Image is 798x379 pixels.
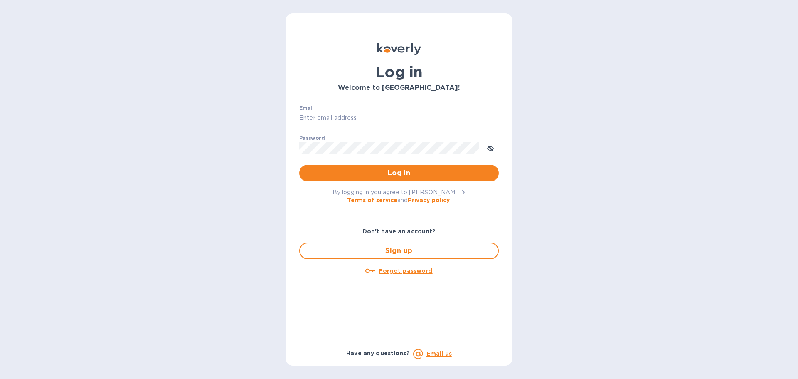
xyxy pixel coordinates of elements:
[299,63,499,81] h1: Log in
[347,197,397,203] a: Terms of service
[307,246,491,256] span: Sign up
[426,350,452,357] a: Email us
[306,168,492,178] span: Log in
[332,189,466,203] span: By logging in you agree to [PERSON_NAME]'s and .
[299,165,499,181] button: Log in
[362,228,436,235] b: Don't have an account?
[377,43,421,55] img: Koverly
[346,350,410,357] b: Have any questions?
[299,84,499,92] h3: Welcome to [GEOGRAPHIC_DATA]!
[482,139,499,156] button: toggle password visibility
[299,243,499,259] button: Sign up
[408,197,450,203] a: Privacy policy
[299,136,325,141] label: Password
[299,112,499,124] input: Enter email address
[299,106,314,111] label: Email
[379,268,432,274] u: Forgot password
